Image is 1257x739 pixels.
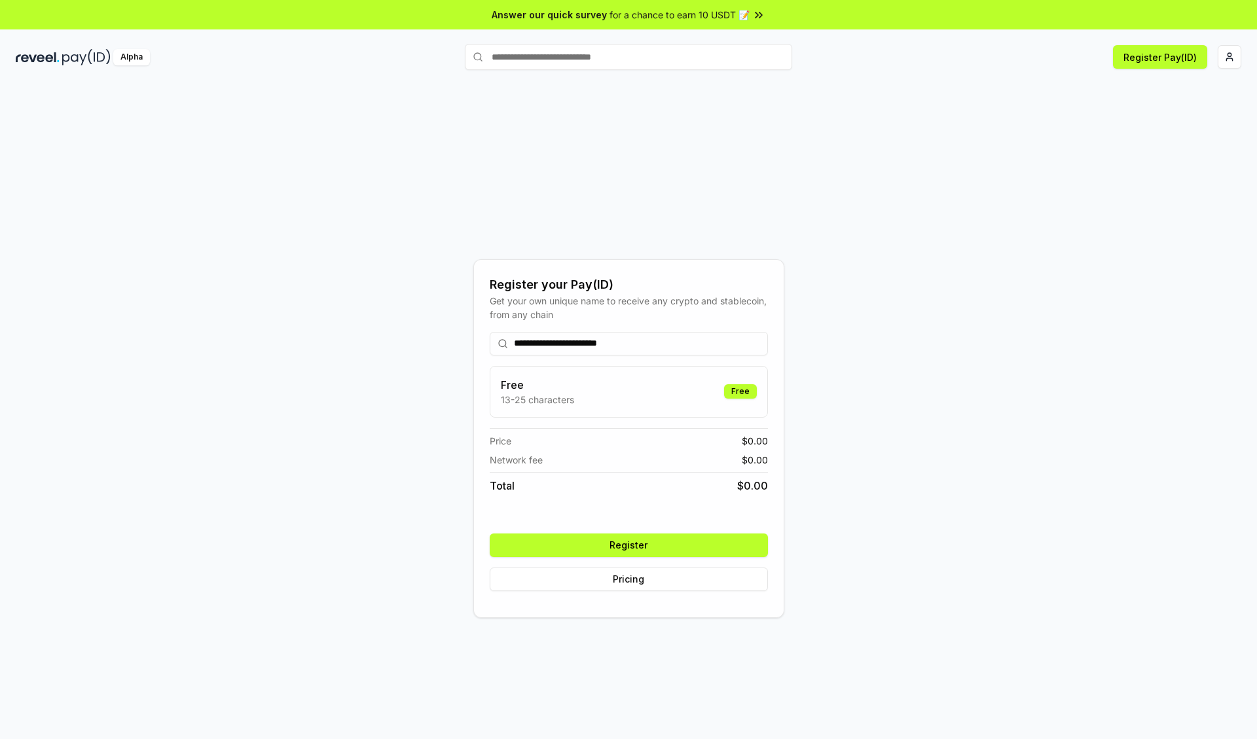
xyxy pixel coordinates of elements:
[113,49,150,65] div: Alpha
[490,434,511,448] span: Price
[501,377,574,393] h3: Free
[490,478,515,494] span: Total
[1113,45,1207,69] button: Register Pay(ID)
[724,384,757,399] div: Free
[490,568,768,591] button: Pricing
[490,276,768,294] div: Register your Pay(ID)
[490,453,543,467] span: Network fee
[490,533,768,557] button: Register
[742,434,768,448] span: $ 0.00
[501,393,574,406] p: 13-25 characters
[62,49,111,65] img: pay_id
[16,49,60,65] img: reveel_dark
[610,8,750,22] span: for a chance to earn 10 USDT 📝
[490,294,768,321] div: Get your own unique name to receive any crypto and stablecoin, from any chain
[737,478,768,494] span: $ 0.00
[742,453,768,467] span: $ 0.00
[492,8,607,22] span: Answer our quick survey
